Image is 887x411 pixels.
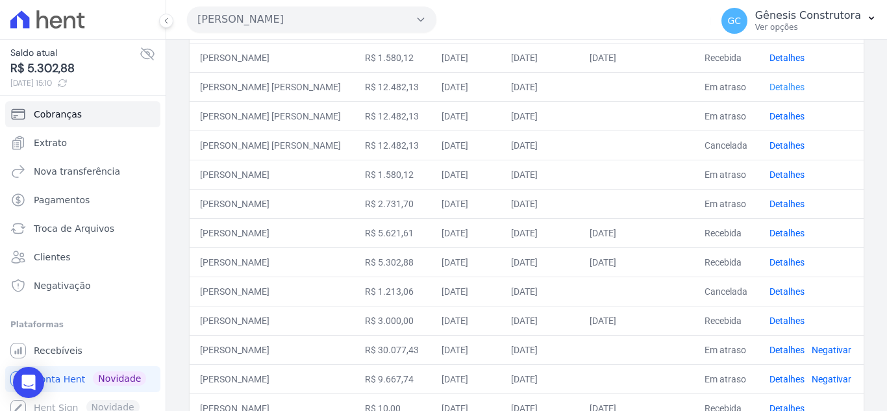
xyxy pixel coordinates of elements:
[34,193,90,206] span: Pagamentos
[190,277,355,306] td: [PERSON_NAME]
[10,60,140,77] span: R$ 5.302,88
[769,316,805,326] a: Detalhes
[5,216,160,242] a: Troca de Arquivos
[694,101,759,131] td: Em atraso
[190,72,355,101] td: [PERSON_NAME] [PERSON_NAME]
[755,22,861,32] p: Ver opções
[5,158,160,184] a: Nova transferência
[727,16,741,25] span: GC
[769,374,805,384] a: Detalhes
[694,277,759,306] td: Cancelada
[34,136,67,149] span: Extrato
[431,247,501,277] td: [DATE]
[769,257,805,268] a: Detalhes
[501,277,579,306] td: [DATE]
[355,335,431,364] td: R$ 30.077,43
[755,9,861,22] p: Gênesis Construtora
[355,131,431,160] td: R$ 12.482,13
[769,140,805,151] a: Detalhes
[501,364,579,393] td: [DATE]
[355,189,431,218] td: R$ 2.731,70
[190,218,355,247] td: [PERSON_NAME]
[355,306,431,335] td: R$ 3.000,00
[694,131,759,160] td: Cancelada
[5,101,160,127] a: Cobranças
[190,160,355,189] td: [PERSON_NAME]
[501,43,579,72] td: [DATE]
[769,345,805,355] a: Detalhes
[501,72,579,101] td: [DATE]
[711,3,887,39] button: GC Gênesis Construtora Ver opções
[34,279,91,292] span: Negativação
[812,374,851,384] a: Negativar
[431,364,501,393] td: [DATE]
[769,53,805,63] a: Detalhes
[694,189,759,218] td: Em atraso
[190,43,355,72] td: [PERSON_NAME]
[501,101,579,131] td: [DATE]
[501,306,579,335] td: [DATE]
[431,218,501,247] td: [DATE]
[579,43,694,72] td: [DATE]
[769,199,805,209] a: Detalhes
[431,131,501,160] td: [DATE]
[5,187,160,213] a: Pagamentos
[5,366,160,392] a: Conta Hent Novidade
[769,228,805,238] a: Detalhes
[694,218,759,247] td: Recebida
[190,189,355,218] td: [PERSON_NAME]
[10,46,140,60] span: Saldo atual
[431,43,501,72] td: [DATE]
[190,306,355,335] td: [PERSON_NAME]
[501,131,579,160] td: [DATE]
[187,6,436,32] button: [PERSON_NAME]
[355,160,431,189] td: R$ 1.580,12
[10,77,140,89] span: [DATE] 15:10
[431,189,501,218] td: [DATE]
[579,247,694,277] td: [DATE]
[694,43,759,72] td: Recebida
[579,306,694,335] td: [DATE]
[355,43,431,72] td: R$ 1.580,12
[694,247,759,277] td: Recebida
[190,335,355,364] td: [PERSON_NAME]
[5,244,160,270] a: Clientes
[93,371,146,386] span: Novidade
[431,160,501,189] td: [DATE]
[190,364,355,393] td: [PERSON_NAME]
[501,247,579,277] td: [DATE]
[34,165,120,178] span: Nova transferência
[13,367,44,398] div: Open Intercom Messenger
[5,273,160,299] a: Negativação
[431,277,501,306] td: [DATE]
[431,72,501,101] td: [DATE]
[355,101,431,131] td: R$ 12.482,13
[190,247,355,277] td: [PERSON_NAME]
[501,160,579,189] td: [DATE]
[769,82,805,92] a: Detalhes
[190,101,355,131] td: [PERSON_NAME] [PERSON_NAME]
[769,286,805,297] a: Detalhes
[34,222,114,235] span: Troca de Arquivos
[769,111,805,121] a: Detalhes
[5,130,160,156] a: Extrato
[34,251,70,264] span: Clientes
[694,72,759,101] td: Em atraso
[769,169,805,180] a: Detalhes
[579,218,694,247] td: [DATE]
[812,345,851,355] a: Negativar
[355,72,431,101] td: R$ 12.482,13
[10,317,155,332] div: Plataformas
[694,335,759,364] td: Em atraso
[5,338,160,364] a: Recebíveis
[694,306,759,335] td: Recebida
[355,277,431,306] td: R$ 1.213,06
[355,247,431,277] td: R$ 5.302,88
[431,101,501,131] td: [DATE]
[190,131,355,160] td: [PERSON_NAME] [PERSON_NAME]
[355,218,431,247] td: R$ 5.621,61
[694,160,759,189] td: Em atraso
[694,364,759,393] td: Em atraso
[34,108,82,121] span: Cobranças
[501,335,579,364] td: [DATE]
